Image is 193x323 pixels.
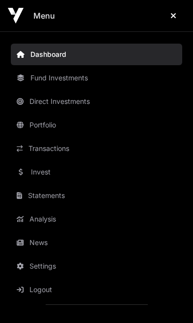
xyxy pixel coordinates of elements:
[11,185,182,206] a: Statements
[33,10,55,22] h2: Menu
[11,208,182,230] a: Analysis
[11,255,182,277] a: Settings
[11,279,186,300] button: Logout
[11,232,182,253] a: News
[8,8,24,24] img: Icehouse Ventures Logo
[11,138,182,159] a: Transactions
[162,6,185,25] button: Close
[11,67,182,89] a: Fund Investments
[11,114,182,136] a: Portfolio
[144,276,193,323] iframe: Chat Widget
[11,91,182,112] a: Direct Investments
[11,161,182,183] a: Invest
[11,44,182,65] a: Dashboard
